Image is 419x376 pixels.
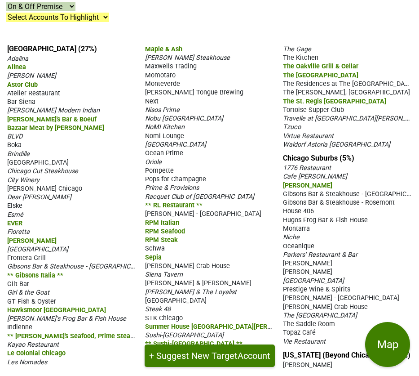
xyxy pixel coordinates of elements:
span: [PERSON_NAME] [7,72,56,80]
span: Chicago Cut Steakhouse [7,167,78,175]
span: Pompette [145,167,174,175]
span: Momotaro [145,72,176,79]
span: [GEOGRAPHIC_DATA] [145,141,206,148]
span: [PERSON_NAME] - [GEOGRAPHIC_DATA] [145,210,261,218]
span: Hugos Frog Bar & Fish House [283,216,368,224]
span: Gilt Bar [7,280,29,288]
span: Steak 48 [145,305,171,313]
span: Tzuco [283,123,301,131]
span: Dear [PERSON_NAME] [7,193,71,201]
span: [PERSON_NAME] Tongue Brewing [145,89,243,96]
span: [PERSON_NAME] Chicago [7,185,82,192]
span: Sepia [145,254,162,261]
span: [PERSON_NAME] Modern Indian [7,107,100,114]
span: Alinea [7,63,26,71]
span: [PERSON_NAME]'s Bar & Boeuf [7,116,97,123]
span: Vie Restaurant [283,338,326,345]
span: Cafe [PERSON_NAME] [283,173,347,180]
span: Oriole [145,158,162,166]
span: [GEOGRAPHIC_DATA] [283,277,344,285]
span: [PERSON_NAME] & The Loyalist [145,288,237,296]
span: Esmé [7,211,23,219]
span: Monteverde [145,80,180,88]
span: Prime & Provisions [145,184,199,192]
span: Topaz Café [283,329,316,336]
span: The Gage [283,45,311,53]
span: NoMI Kitchen [145,123,185,131]
span: [PERSON_NAME] Steakhouse [145,54,230,62]
span: [PERSON_NAME] [283,361,332,369]
span: Racquet Club of [GEOGRAPHIC_DATA] [145,193,254,201]
span: The St. Regis [GEOGRAPHIC_DATA] [283,98,386,105]
span: Nomi Lounge [145,132,184,140]
span: Gibsons Bar & Steakhouse - Rosemont [283,199,395,206]
span: Brindille [7,150,30,158]
a: [US_STATE] (Beyond Chicagoland) (0%) [283,351,410,359]
span: ** Sushi-[GEOGRAPHIC_DATA] ** [145,340,243,348]
span: Elske [7,202,22,210]
span: The [GEOGRAPHIC_DATA] [283,312,357,319]
span: Hawksmoor [GEOGRAPHIC_DATA] [7,306,106,314]
span: RPM Steak [145,236,178,244]
span: Sushi-[GEOGRAPHIC_DATA] [145,331,224,339]
span: Virtue Restaurant [283,132,334,140]
span: Maxwells Trading [145,63,197,70]
span: [GEOGRAPHIC_DATA] [7,246,68,253]
span: Kayao Restaurant [7,341,59,349]
span: Astor Club [7,81,38,89]
span: Nisos Prime [145,106,180,114]
span: [PERSON_NAME] [283,268,332,276]
span: [GEOGRAPHIC_DATA] [7,159,69,166]
span: The Saddle Room [283,320,335,328]
span: Le Colonial Chicago [7,349,66,357]
span: Account [238,350,270,361]
span: City Winery [7,176,40,184]
span: The Kitchen [283,54,318,62]
span: Bazaar Meat by [PERSON_NAME] [7,124,104,132]
span: [PERSON_NAME] Crab House [283,303,368,311]
span: Frontera Grill [7,254,46,262]
span: Boka [7,141,22,149]
span: Next [145,98,159,105]
span: EVER [7,219,22,227]
span: ** Gibsons Italia ** [7,272,63,279]
span: [GEOGRAPHIC_DATA] [145,297,207,304]
span: [PERSON_NAME] [283,182,332,189]
span: Tortoise Supper Club [283,106,344,114]
span: The Residences at The [GEOGRAPHIC_DATA] [283,79,414,88]
span: The [PERSON_NAME], [GEOGRAPHIC_DATA] [283,89,410,96]
span: Ocean Prime [145,149,183,157]
span: Maple & Ash [145,45,182,53]
span: The [GEOGRAPHIC_DATA] [283,72,358,79]
span: [PERSON_NAME]'s Frog Bar & Fish House [7,315,126,322]
span: STK Chicago [145,314,183,322]
span: BLVD [7,133,22,140]
button: + Suggest New TargetAccount [145,345,275,367]
span: [PERSON_NAME] Crab House [145,262,230,270]
a: Chicago Suburbs (5%) [283,154,354,162]
span: Schwa [145,245,165,252]
span: Atelier Restaurant [7,90,60,97]
span: Gibsons Bar & Steakhouse - [GEOGRAPHIC_DATA] [7,262,150,270]
span: Adalina [7,55,28,63]
span: GT Fish & Oyster [7,298,56,305]
span: Montarra [283,225,310,233]
span: House 406 [283,207,314,215]
span: Oceanique [283,242,314,250]
span: RPM Seafood [145,228,185,235]
span: Fioretta [7,228,30,236]
span: [PERSON_NAME] [283,260,332,267]
span: ** [PERSON_NAME]'s Seafood, Prime Steak & Stone Crab ** [7,331,182,340]
span: RPM Italian [145,219,179,227]
span: Les Nomades [7,358,47,366]
span: Parkers' Restaurant & Bar [283,251,357,259]
span: Indienne [7,323,32,331]
span: [PERSON_NAME] & [PERSON_NAME] [145,279,251,287]
button: Map [365,322,410,367]
span: Girl & the Goat [7,289,49,296]
span: Niche [283,233,300,241]
span: [PERSON_NAME] - [GEOGRAPHIC_DATA] [283,294,399,302]
span: Nobu [GEOGRAPHIC_DATA] [145,115,223,122]
a: [GEOGRAPHIC_DATA] (27%) [7,45,97,53]
span: Siena Tavern [145,271,183,278]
